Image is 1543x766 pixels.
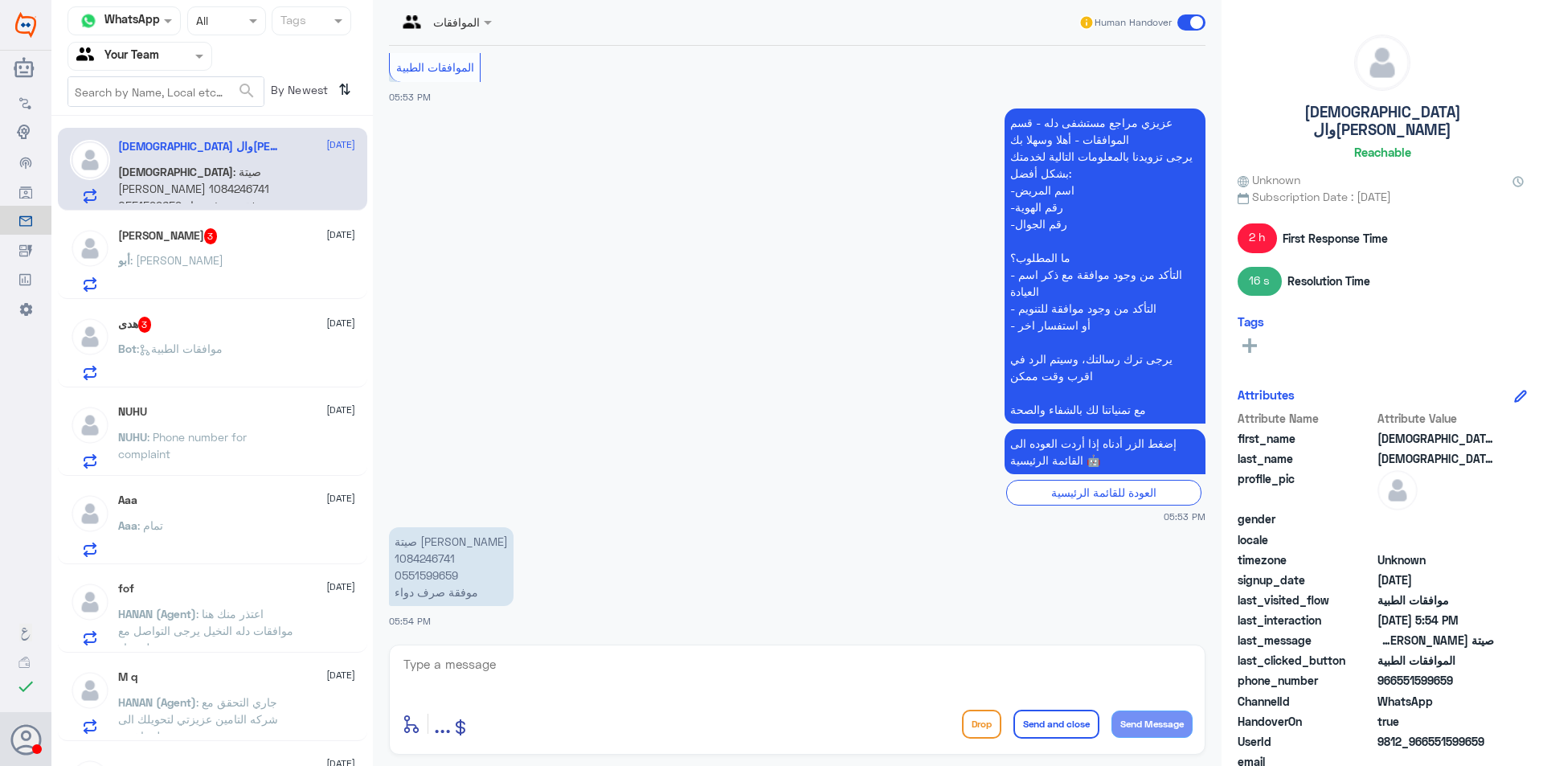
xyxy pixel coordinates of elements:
[1238,188,1527,205] span: Subscription Date : [DATE]
[1111,711,1193,738] button: Send Message
[434,709,451,738] span: ...
[70,582,110,622] img: defaultAdmin.png
[1355,35,1410,90] img: defaultAdmin.png
[118,405,147,419] h5: NUHU
[237,81,256,100] span: search
[1238,510,1374,527] span: gender
[70,405,110,445] img: defaultAdmin.png
[1238,632,1374,649] span: last_message
[1377,652,1494,669] span: الموافقات الطبية
[396,60,474,74] span: الموافقات الطبية
[1238,551,1374,568] span: timezone
[138,317,152,333] span: 3
[1164,510,1205,523] span: 05:53 PM
[1377,693,1494,710] span: 2
[1238,387,1295,402] h6: Attributes
[1238,223,1277,252] span: 2 h
[1238,672,1374,689] span: phone_number
[1354,145,1411,159] h6: Reachable
[1377,531,1494,548] span: null
[237,78,256,104] button: search
[1377,672,1494,689] span: 966551599659
[1238,314,1264,329] h6: Tags
[1095,15,1172,30] span: Human Handover
[1006,480,1201,505] div: العودة للقائمة الرئيسية
[1013,710,1099,739] button: Send and close
[1238,652,1374,669] span: last_clicked_button
[1238,450,1374,467] span: last_name
[1005,429,1205,474] p: 15/10/2025, 5:53 PM
[1238,571,1374,588] span: signup_date
[16,677,35,696] i: check
[1377,571,1494,588] span: 2024-09-25T14:24:04.984Z
[10,724,41,755] button: Avatar
[118,228,218,244] h5: أبو نايف
[70,140,110,180] img: defaultAdmin.png
[118,253,130,267] span: أبو
[1377,713,1494,730] span: true
[1377,450,1494,467] span: الله والحمدلله
[1238,612,1374,629] span: last_interaction
[1005,109,1205,424] p: 15/10/2025, 5:53 PM
[118,494,137,507] h5: Aaa
[118,317,152,333] h5: هدى
[118,430,247,461] span: : Phone number for complaint
[389,616,431,626] span: 05:54 PM
[1238,267,1282,296] span: 16 s
[264,76,332,109] span: By Newest
[118,342,137,355] span: Bot
[1238,470,1374,507] span: profile_pic
[130,253,223,267] span: : [PERSON_NAME]
[1238,733,1374,750] span: UserId
[1238,592,1374,608] span: last_visited_flow
[1283,230,1388,247] span: First Response Time
[118,695,278,743] span: : جاري التحقق مع شركه التامين عزيزتي لتحويلك الى صيدليه اخرى
[70,228,110,268] img: defaultAdmin.png
[962,710,1001,739] button: Drop
[278,11,306,32] div: Tags
[326,403,355,417] span: [DATE]
[118,165,233,178] span: [DEMOGRAPHIC_DATA]
[118,695,196,709] span: HANAN (Agent)
[389,527,514,606] p: 15/10/2025, 5:54 PM
[326,137,355,152] span: [DATE]
[1238,171,1300,188] span: Unknown
[1238,430,1374,447] span: first_name
[389,92,431,102] span: 05:53 PM
[1287,272,1370,289] span: Resolution Time
[326,227,355,242] span: [DATE]
[1238,410,1374,427] span: Attribute Name
[76,44,100,68] img: yourTeam.svg
[118,165,269,212] span: : صيتة [PERSON_NAME] 1084246741 0551599659 موفقة صرف دواء
[1377,551,1494,568] span: Unknown
[326,580,355,594] span: [DATE]
[118,140,284,154] h5: سبحان الله والحمدلله
[1377,470,1418,510] img: defaultAdmin.png
[70,317,110,357] img: defaultAdmin.png
[1238,103,1527,139] h5: [DEMOGRAPHIC_DATA] وال[PERSON_NAME]
[326,316,355,330] span: [DATE]
[76,9,100,33] img: whatsapp.png
[1377,592,1494,608] span: موافقات الطبية
[118,582,134,596] h5: fof
[68,77,264,106] input: Search by Name, Local etc…
[118,670,137,684] h5: M q
[204,228,218,244] span: 3
[326,668,355,682] span: [DATE]
[1238,713,1374,730] span: HandoverOn
[1238,531,1374,548] span: locale
[70,494,110,534] img: defaultAdmin.png
[15,12,36,38] img: Widebot Logo
[137,518,163,532] span: : تمام
[1377,510,1494,527] span: null
[1238,693,1374,710] span: ChannelId
[118,430,147,444] span: NUHU
[338,76,351,103] i: ⇅
[137,342,223,355] span: : موافقات الطبية
[1377,632,1494,649] span: صيتة محمد عبدالله السبيعي 1084246741 0551599659 موفقة صرف دواء
[118,607,293,654] span: : اعتذر منك هنا موافقات دله النخيل يرجى التواصل مع دله نمار
[1377,410,1494,427] span: Attribute Value
[326,491,355,506] span: [DATE]
[118,607,196,621] span: HANAN (Agent)
[1377,733,1494,750] span: 9812_966551599659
